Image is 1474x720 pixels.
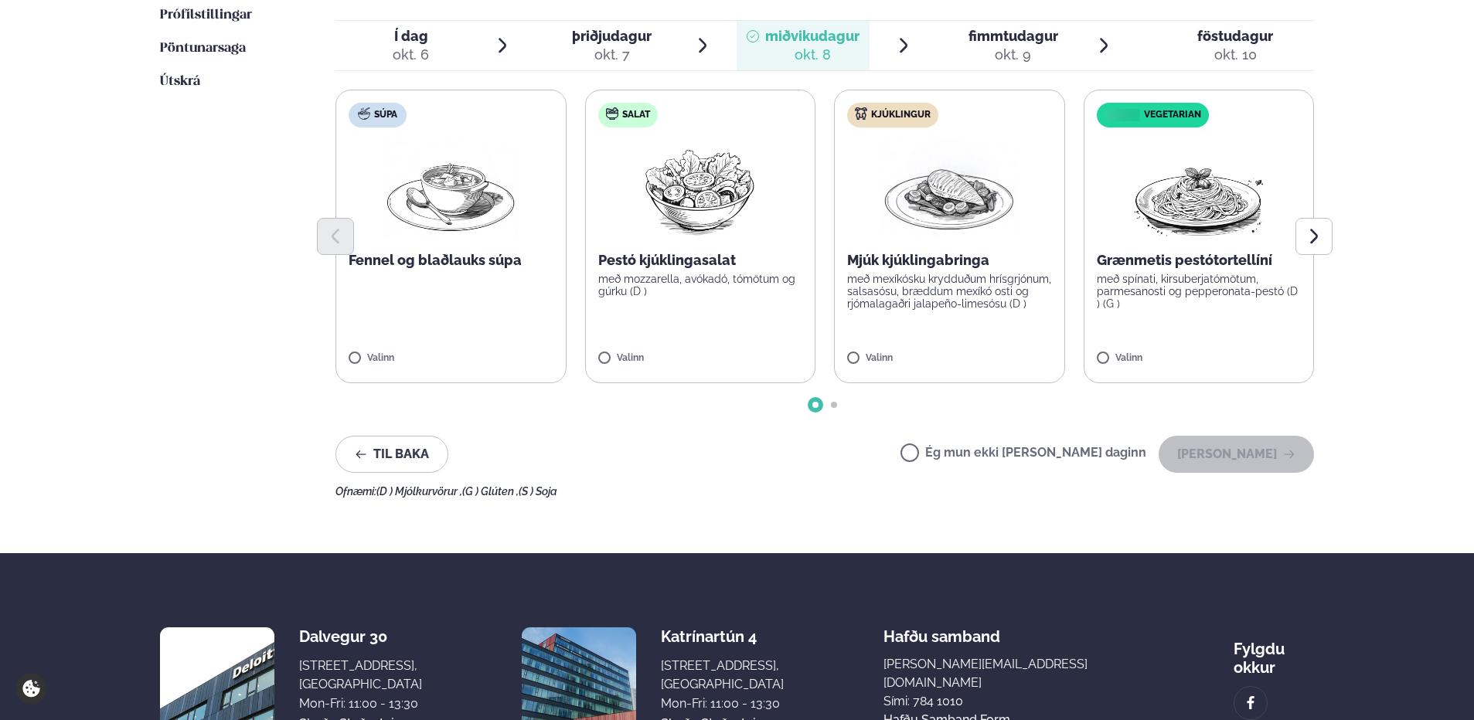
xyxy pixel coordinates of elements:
div: Katrínartún 4 [661,627,784,646]
span: (S ) Soja [519,485,557,498]
span: fimmtudagur [968,28,1058,44]
p: Grænmetis pestótortellíní [1097,251,1302,270]
div: Dalvegur 30 [299,627,422,646]
div: Fylgdu okkur [1234,627,1314,677]
img: Spagetti.png [1131,140,1267,239]
span: Kjúklingur [871,109,931,121]
span: (G ) Glúten , [462,485,519,498]
span: Prófílstillingar [160,8,252,22]
a: Prófílstillingar [160,6,252,25]
img: icon [1101,108,1143,123]
div: [STREET_ADDRESS], [GEOGRAPHIC_DATA] [661,657,784,694]
button: Previous slide [317,218,354,255]
a: Cookie settings [15,673,47,705]
span: Go to slide 2 [831,402,837,408]
img: soup.svg [358,107,370,120]
div: okt. 7 [572,46,652,64]
span: Pöntunarsaga [160,42,246,55]
button: Next slide [1295,218,1333,255]
div: okt. 10 [1197,46,1273,64]
img: salad.svg [606,107,618,120]
div: Mon-Fri: 11:00 - 13:30 [661,695,784,713]
span: Go to slide 1 [812,402,819,408]
a: [PERSON_NAME][EMAIL_ADDRESS][DOMAIN_NAME] [883,655,1134,692]
div: Mon-Fri: 11:00 - 13:30 [299,695,422,713]
p: Pestó kjúklingasalat [598,251,803,270]
span: Súpa [374,109,397,121]
img: image alt [1242,695,1259,712]
img: Soup.png [383,140,519,239]
button: Til baka [335,436,448,473]
a: Útskrá [160,73,200,91]
img: Chicken-breast.png [881,140,1017,239]
span: föstudagur [1197,28,1273,44]
span: Útskrá [160,75,200,88]
span: miðvikudagur [765,28,860,44]
div: [STREET_ADDRESS], [GEOGRAPHIC_DATA] [299,657,422,694]
span: Vegetarian [1144,109,1201,121]
p: Fennel og blaðlauks súpa [349,251,553,270]
img: chicken.svg [855,107,867,120]
p: Mjúk kjúklingabringa [847,251,1052,270]
p: Sími: 784 1010 [883,692,1134,711]
span: Hafðu samband [883,615,1000,646]
div: okt. 8 [765,46,860,64]
a: Pöntunarsaga [160,39,246,58]
div: okt. 6 [393,46,429,64]
p: með mozzarella, avókadó, tómötum og gúrku (D ) [598,273,803,297]
div: Ofnæmi: [335,485,1314,498]
p: með mexíkósku krydduðum hrísgrjónum, salsasósu, bræddum mexíkó osti og rjómalagaðri jalapeño-lime... [847,273,1052,310]
div: okt. 9 [968,46,1058,64]
span: Í dag [393,27,429,46]
span: þriðjudagur [572,28,652,44]
img: Salad.png [631,140,768,239]
button: [PERSON_NAME] [1159,436,1314,473]
span: Salat [622,109,650,121]
span: (D ) Mjólkurvörur , [376,485,462,498]
p: með spínati, kirsuberjatómötum, parmesanosti og pepperonata-pestó (D ) (G ) [1097,273,1302,310]
a: image alt [1234,687,1267,719]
